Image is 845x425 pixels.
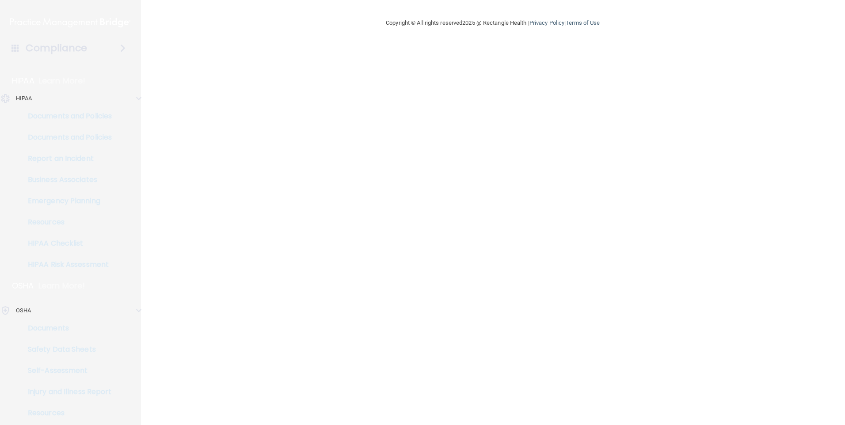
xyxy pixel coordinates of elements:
[6,345,126,354] p: Safety Data Sheets
[16,93,32,104] p: HIPAA
[12,76,34,86] p: HIPAA
[6,112,126,121] p: Documents and Policies
[566,19,600,26] a: Terms of Use
[6,387,126,396] p: Injury and Illness Report
[39,76,86,86] p: Learn More!
[6,239,126,248] p: HIPAA Checklist
[6,175,126,184] p: Business Associates
[529,19,564,26] a: Privacy Policy
[26,42,87,54] h4: Compliance
[16,305,31,316] p: OSHA
[38,281,85,291] p: Learn More!
[10,14,130,31] img: PMB logo
[6,197,126,205] p: Emergency Planning
[331,9,654,37] div: Copyright © All rights reserved 2025 @ Rectangle Health | |
[6,154,126,163] p: Report an Incident
[6,260,126,269] p: HIPAA Risk Assessment
[6,366,126,375] p: Self-Assessment
[6,324,126,333] p: Documents
[6,409,126,417] p: Resources
[6,218,126,227] p: Resources
[6,133,126,142] p: Documents and Policies
[12,281,34,291] p: OSHA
